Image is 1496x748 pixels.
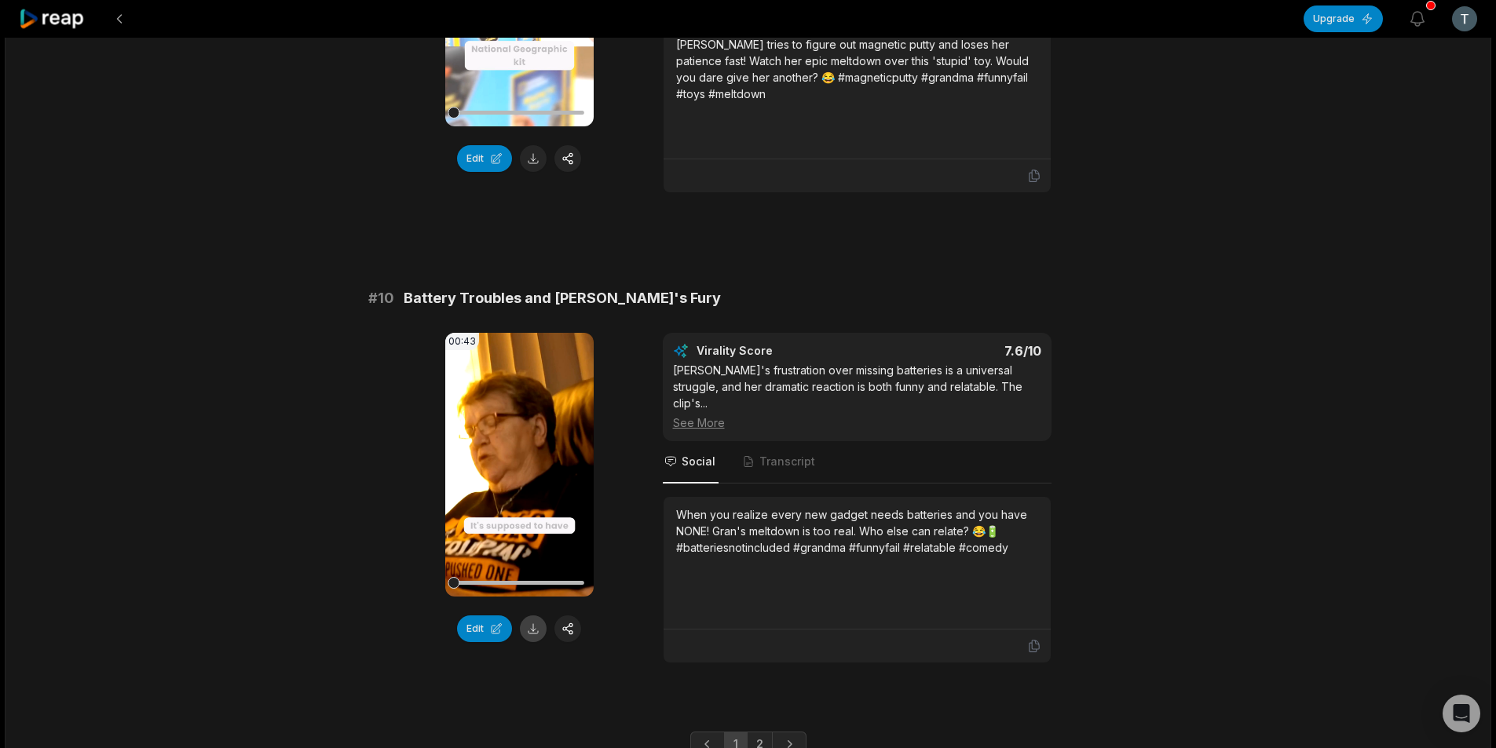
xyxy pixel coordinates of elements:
[682,454,715,469] span: Social
[676,506,1038,556] div: When you realize every new gadget needs batteries and you have NONE! Gran's meltdown is too real....
[404,287,721,309] span: Battery Troubles and [PERSON_NAME]'s Fury
[663,441,1052,483] nav: Tabs
[673,362,1041,431] div: [PERSON_NAME]'s frustration over missing batteries is a universal struggle, and her dramatic reac...
[1443,695,1480,732] div: Open Intercom Messenger
[759,454,815,469] span: Transcript
[457,145,512,172] button: Edit
[872,343,1041,359] div: 7.6 /10
[457,615,512,642] button: Edit
[1304,5,1383,32] button: Upgrade
[676,36,1038,102] div: [PERSON_NAME] tries to figure out magnetic putty and loses her patience fast! Watch her epic melt...
[445,333,594,597] video: Your browser does not support mp4 format.
[697,343,865,359] div: Virality Score
[368,287,394,309] span: # 10
[673,414,1041,431] div: See More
